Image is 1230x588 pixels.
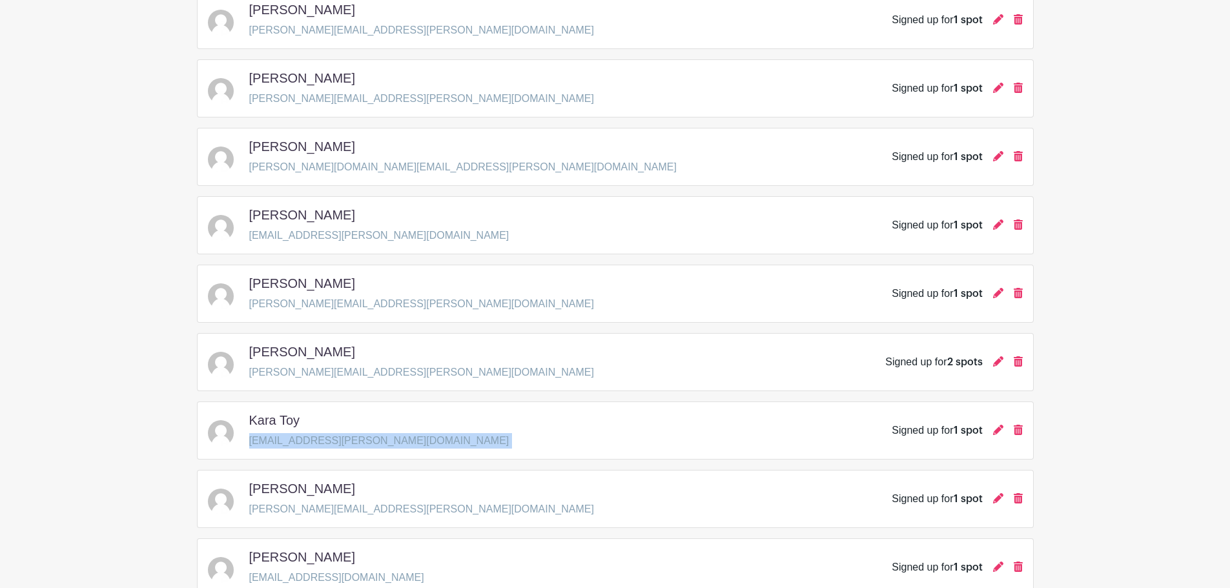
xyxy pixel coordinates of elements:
[892,560,982,575] div: Signed up for
[249,23,594,38] p: [PERSON_NAME][EMAIL_ADDRESS][PERSON_NAME][DOMAIN_NAME]
[892,286,982,301] div: Signed up for
[249,159,677,175] p: [PERSON_NAME][DOMAIN_NAME][EMAIL_ADDRESS][PERSON_NAME][DOMAIN_NAME]
[892,81,982,96] div: Signed up for
[249,433,509,449] p: [EMAIL_ADDRESS][PERSON_NAME][DOMAIN_NAME]
[954,289,983,299] span: 1 spot
[208,557,234,583] img: default-ce2991bfa6775e67f084385cd625a349d9dcbb7a52a09fb2fda1e96e2d18dcdb.png
[249,502,594,517] p: [PERSON_NAME][EMAIL_ADDRESS][PERSON_NAME][DOMAIN_NAME]
[947,357,983,367] span: 2 spots
[208,283,234,309] img: default-ce2991bfa6775e67f084385cd625a349d9dcbb7a52a09fb2fda1e96e2d18dcdb.png
[892,423,982,438] div: Signed up for
[954,494,983,504] span: 1 spot
[954,562,983,573] span: 1 spot
[208,420,234,446] img: default-ce2991bfa6775e67f084385cd625a349d9dcbb7a52a09fb2fda1e96e2d18dcdb.png
[249,70,355,86] h5: [PERSON_NAME]
[892,491,982,507] div: Signed up for
[249,139,355,154] h5: [PERSON_NAME]
[249,549,355,565] h5: [PERSON_NAME]
[954,152,983,162] span: 1 spot
[249,91,594,106] p: [PERSON_NAME][EMAIL_ADDRESS][PERSON_NAME][DOMAIN_NAME]
[249,412,300,428] h5: Kara Toy
[954,83,983,94] span: 1 spot
[892,218,982,233] div: Signed up for
[249,228,509,243] p: [EMAIL_ADDRESS][PERSON_NAME][DOMAIN_NAME]
[249,2,355,17] h5: [PERSON_NAME]
[892,149,982,165] div: Signed up for
[954,15,983,25] span: 1 spot
[249,344,355,360] h5: [PERSON_NAME]
[249,570,424,585] p: [EMAIL_ADDRESS][DOMAIN_NAME]
[954,425,983,436] span: 1 spot
[249,365,594,380] p: [PERSON_NAME][EMAIL_ADDRESS][PERSON_NAME][DOMAIN_NAME]
[249,276,355,291] h5: [PERSON_NAME]
[208,147,234,172] img: default-ce2991bfa6775e67f084385cd625a349d9dcbb7a52a09fb2fda1e96e2d18dcdb.png
[208,215,234,241] img: default-ce2991bfa6775e67f084385cd625a349d9dcbb7a52a09fb2fda1e96e2d18dcdb.png
[249,207,355,223] h5: [PERSON_NAME]
[954,220,983,230] span: 1 spot
[249,296,594,312] p: [PERSON_NAME][EMAIL_ADDRESS][PERSON_NAME][DOMAIN_NAME]
[208,489,234,514] img: default-ce2991bfa6775e67f084385cd625a349d9dcbb7a52a09fb2fda1e96e2d18dcdb.png
[208,352,234,378] img: default-ce2991bfa6775e67f084385cd625a349d9dcbb7a52a09fb2fda1e96e2d18dcdb.png
[892,12,982,28] div: Signed up for
[208,78,234,104] img: default-ce2991bfa6775e67f084385cd625a349d9dcbb7a52a09fb2fda1e96e2d18dcdb.png
[208,10,234,35] img: default-ce2991bfa6775e67f084385cd625a349d9dcbb7a52a09fb2fda1e96e2d18dcdb.png
[249,481,355,496] h5: [PERSON_NAME]
[885,354,982,370] div: Signed up for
